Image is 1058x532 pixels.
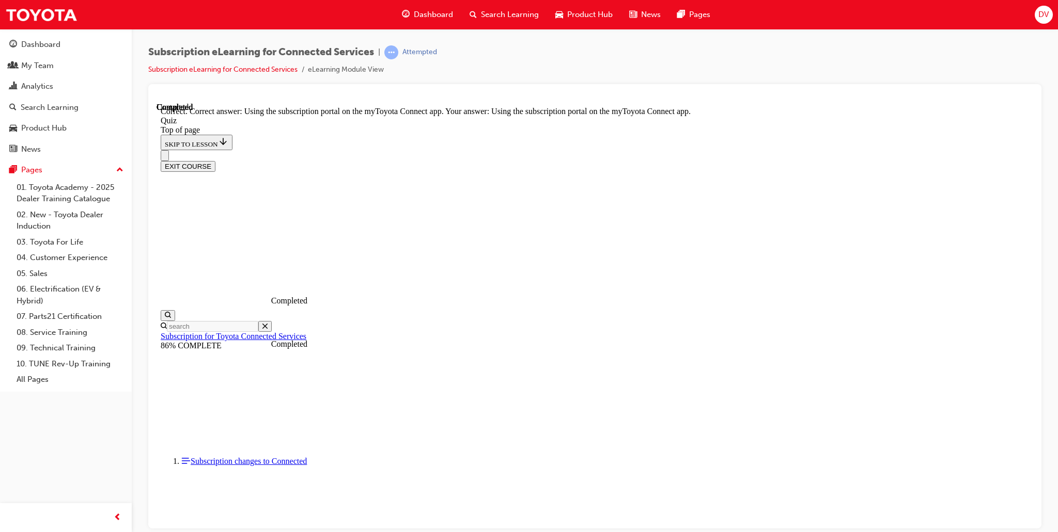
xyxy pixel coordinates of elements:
[481,9,539,21] span: Search Learning
[669,4,719,25] a: pages-iconPages
[461,4,547,25] a: search-iconSearch Learning
[114,511,121,524] span: prev-icon
[4,140,128,159] a: News
[21,143,41,155] div: News
[4,229,150,238] a: Subscription for Toyota Connected Services
[4,13,873,23] div: Quiz
[115,194,130,203] div: Completed
[12,340,128,356] a: 09. Technical Training
[378,46,380,58] span: |
[402,8,410,21] span: guage-icon
[677,8,685,21] span: pages-icon
[116,164,123,177] span: up-icon
[9,61,17,71] span: people-icon
[12,266,128,282] a: 05. Sales
[4,4,873,13] div: Correct. Correct answer: Using the subscription portal on the myToyota Connect app. Your answer: ...
[9,145,17,154] span: news-icon
[4,238,873,248] div: 86% COMPLETE
[8,38,72,45] span: SKIP TO LESSON
[102,218,115,229] button: Close search menu
[12,372,128,388] a: All Pages
[308,64,384,76] li: eLearning Module View
[10,218,102,229] input: Search
[4,119,128,138] a: Product Hub
[470,8,477,21] span: search-icon
[384,45,398,59] span: learningRecordVerb_ATTEMPT-icon
[641,9,661,21] span: News
[9,124,17,133] span: car-icon
[12,234,128,250] a: 03. Toyota For Life
[9,166,17,175] span: pages-icon
[547,4,621,25] a: car-iconProduct Hub
[394,4,461,25] a: guage-iconDashboard
[12,325,128,341] a: 08. Service Training
[12,207,128,234] a: 02. New - Toyota Dealer Induction
[4,47,12,58] button: Close navigation menu
[12,180,128,207] a: 01. Toyota Academy - 2025 Dealer Training Catalogue
[12,281,128,309] a: 06. Electrification (EV & Hybrid)
[1038,9,1049,21] span: DV
[4,160,128,180] button: Pages
[12,250,128,266] a: 04. Customer Experience
[629,8,637,21] span: news-icon
[148,65,298,74] a: Subscription eLearning for Connected Services
[621,4,669,25] a: news-iconNews
[4,35,128,54] a: Dashboard
[4,58,59,69] button: EXIT COURSE
[9,40,17,50] span: guage-icon
[4,56,128,75] a: My Team
[21,164,42,176] div: Pages
[1035,6,1053,24] button: DV
[21,80,53,92] div: Analytics
[21,102,79,114] div: Search Learning
[115,237,130,246] div: Completed
[9,82,17,91] span: chart-icon
[5,3,77,26] img: Trak
[21,60,54,72] div: My Team
[4,207,19,218] button: Open search menu
[9,103,17,112] span: search-icon
[402,47,437,57] div: Attempted
[567,9,613,21] span: Product Hub
[4,23,873,32] div: Top of page
[414,9,453,21] span: Dashboard
[21,122,67,134] div: Product Hub
[4,98,128,117] a: Search Learning
[689,9,710,21] span: Pages
[4,33,128,160] button: DashboardMy TeamAnalyticsSearch LearningProduct HubNews
[21,39,60,51] div: Dashboard
[4,77,128,96] a: Analytics
[555,8,563,21] span: car-icon
[12,356,128,372] a: 10. TUNE Rev-Up Training
[148,46,374,58] span: Subscription eLearning for Connected Services
[4,32,76,47] button: SKIP TO LESSON
[12,309,128,325] a: 07. Parts21 Certification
